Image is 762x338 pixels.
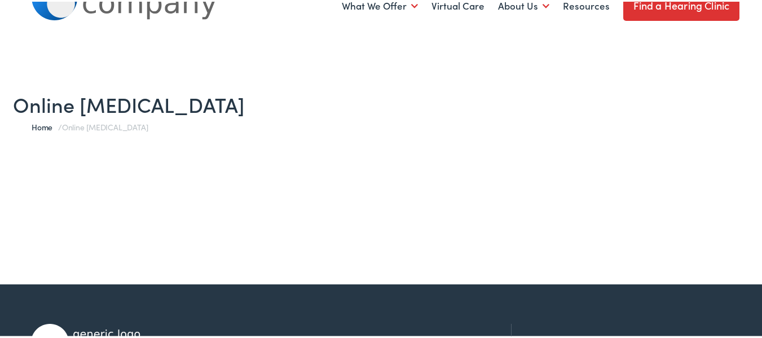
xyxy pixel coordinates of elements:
[32,120,148,131] span: /
[13,90,757,115] h1: Online [MEDICAL_DATA]
[32,120,58,131] a: Home
[62,120,148,131] span: Online [MEDICAL_DATA]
